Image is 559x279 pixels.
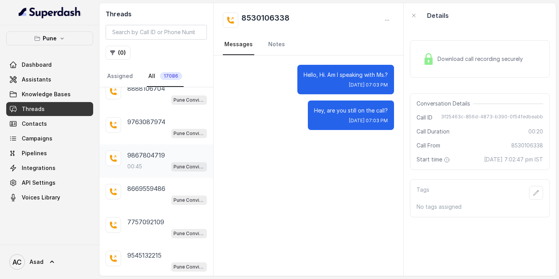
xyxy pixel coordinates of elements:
[174,96,205,104] p: Pune Conviction HR Outbound Assistant
[6,146,93,160] a: Pipelines
[174,163,205,171] p: Pune Conviction HR Outbound Assistant
[427,11,449,20] p: Details
[6,176,93,190] a: API Settings
[437,55,526,63] span: Download call recording securely
[6,58,93,72] a: Dashboard
[12,258,22,266] text: AC
[417,100,473,107] span: Conversation Details
[417,203,543,211] p: No tags assigned
[147,66,184,87] a: All17086
[417,128,450,135] span: Call Duration
[511,142,543,149] span: 8530106338
[106,25,207,40] input: Search by Call ID or Phone Number
[241,12,290,28] h2: 8530106338
[22,135,52,142] span: Campaigns
[160,72,182,80] span: 17086
[127,163,142,170] p: 00:45
[6,191,93,204] a: Voices Library
[417,142,440,149] span: Call From
[441,114,543,121] span: 3f25463c-856d-4873-b390-0f54fedbeabb
[174,196,205,204] p: Pune Conviction HR Outbound Assistant
[106,46,130,60] button: (0)
[106,66,134,87] a: Assigned
[6,73,93,87] a: Assistants
[22,179,56,187] span: API Settings
[22,120,47,128] span: Contacts
[6,102,93,116] a: Threads
[174,230,205,237] p: Pune Conviction HR Outbound Assistant
[127,251,161,260] p: 9545132215
[484,156,543,163] span: [DATE] 7:02:47 pm IST
[127,217,164,227] p: 7757092109
[6,117,93,131] a: Contacts
[223,34,394,55] nav: Tabs
[223,34,254,55] a: Messages
[304,71,388,79] p: Hello, Hi. Am I speaking with Ms.?
[6,87,93,101] a: Knowledge Bases
[127,84,165,93] p: 8888106704
[6,251,93,273] a: Asad
[6,31,93,45] button: Pune
[127,117,165,127] p: 9763087974
[106,66,207,87] nav: Tabs
[43,34,57,43] p: Pune
[19,6,81,19] img: light.svg
[267,34,286,55] a: Notes
[22,61,52,69] span: Dashboard
[417,114,432,121] span: Call ID
[30,258,43,266] span: Asad
[528,128,543,135] span: 00:20
[22,76,51,83] span: Assistants
[349,82,388,88] span: [DATE] 07:03 PM
[6,161,93,175] a: Integrations
[6,132,93,146] a: Campaigns
[22,149,47,157] span: Pipelines
[22,164,56,172] span: Integrations
[22,194,60,201] span: Voices Library
[349,118,388,124] span: [DATE] 07:03 PM
[417,186,429,200] p: Tags
[314,107,388,114] p: Hey, are you still on the call?
[106,9,207,19] h2: Threads
[127,151,165,160] p: 9867804719
[174,263,205,271] p: Pune Conviction HR Outbound Assistant
[22,90,71,98] span: Knowledge Bases
[127,184,165,193] p: 8669559486
[423,53,434,65] img: Lock Icon
[417,156,451,163] span: Start time
[174,130,205,137] p: Pune Conviction HR Outbound Assistant
[22,105,45,113] span: Threads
